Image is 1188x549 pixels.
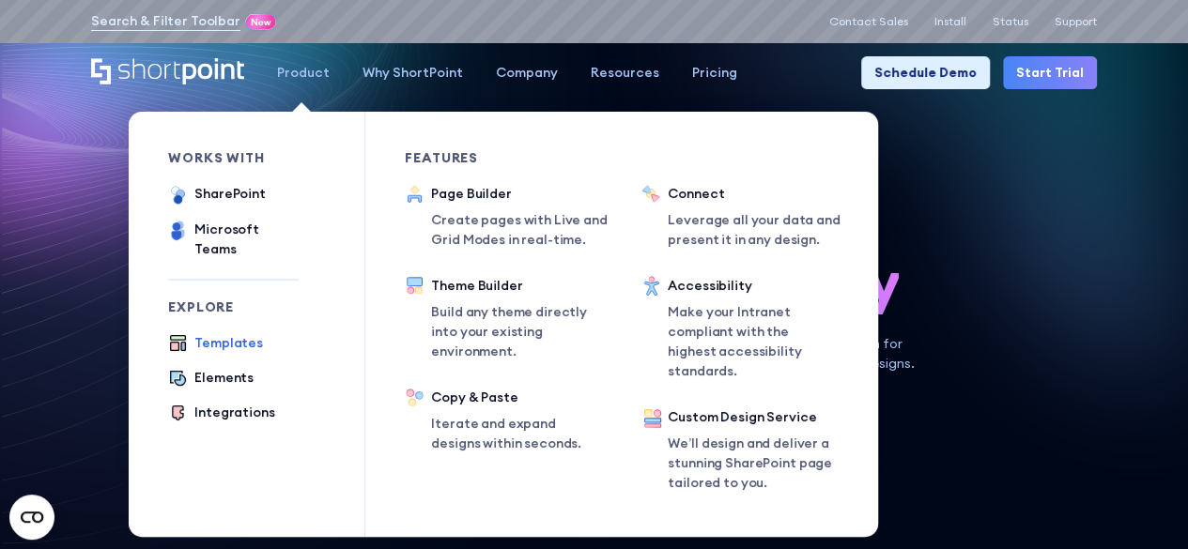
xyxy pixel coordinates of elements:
div: Page Builder [431,184,619,204]
a: AccessibilityMake your Intranet compliant with the highest accessibility standards. [641,276,839,381]
a: Microsoft Teams [168,220,299,259]
div: Explore [168,300,299,313]
div: Templates [194,333,263,353]
a: Templates [168,333,263,355]
a: Page BuilderCreate pages with Live and Grid Modes in real-time. [405,184,619,250]
div: Accessibility [668,276,839,296]
div: Resources [591,63,659,83]
p: Iterate and expand designs within seconds. [431,414,602,453]
a: SharePoint [168,184,266,206]
div: SharePoint [194,184,266,204]
a: Company [479,56,574,89]
button: Open CMP widget [9,495,54,540]
a: Theme BuilderBuild any theme directly into your existing environment. [405,276,602,361]
a: Home [91,58,244,86]
a: Why ShortPoint [346,56,479,89]
div: works with [168,151,299,164]
a: Pricing [675,56,753,89]
p: Leverage all your data and present it in any design. [668,210,856,250]
a: Copy & PasteIterate and expand designs within seconds. [405,388,602,453]
div: Elements [194,368,254,388]
a: Integrations [168,403,274,424]
div: Pricing [692,63,737,83]
a: Start Trial [1003,56,1097,89]
a: ConnectLeverage all your data and present it in any design. [641,184,856,250]
div: Connect [668,184,856,204]
div: Microsoft Teams [194,220,299,259]
p: Make your Intranet compliant with the highest accessibility standards. [668,302,839,381]
div: Theme Builder [431,276,602,296]
div: Features [405,151,602,164]
div: Custom Design Service [668,407,839,427]
a: Status [993,15,1028,28]
a: Product [260,56,346,89]
p: Create pages with Live and Grid Modes in real-time. [431,210,619,250]
div: Integrations [194,403,274,422]
a: Schedule Demo [861,56,990,89]
h1: SharePoint Design has never been [91,184,1097,314]
a: Search & Filter Toolbar [91,11,240,31]
div: Copy & Paste [431,388,602,407]
a: Contact Sales [829,15,908,28]
p: Build any theme directly into your existing environment. [431,302,602,361]
div: Why ShortPoint [363,63,463,83]
div: Company [496,63,558,83]
div: Product [277,63,330,83]
a: Elements [168,368,254,389]
a: Resources [574,56,675,89]
p: We’ll design and deliver a stunning SharePoint page tailored to you. [668,434,839,493]
a: Custom Design ServiceWe’ll design and deliver a stunning SharePoint page tailored to you. [641,407,839,497]
iframe: Chat Widget [850,331,1188,549]
a: Support [1055,15,1097,28]
a: Install [934,15,966,28]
